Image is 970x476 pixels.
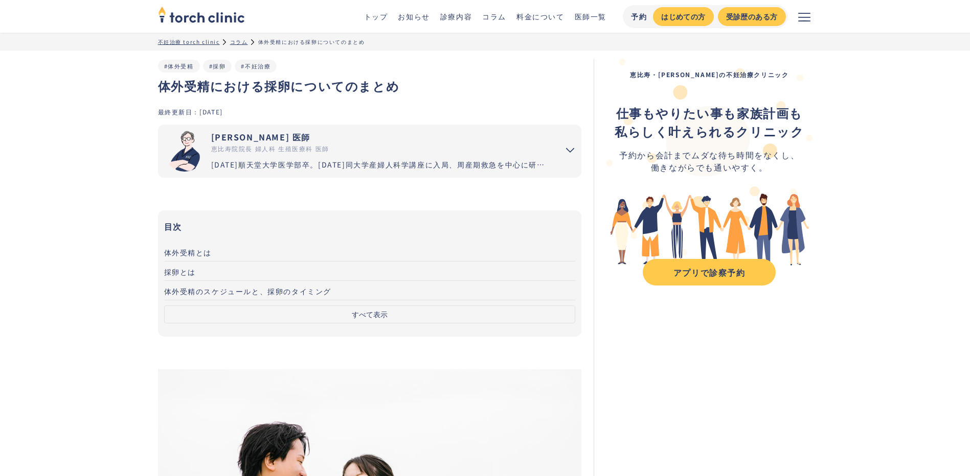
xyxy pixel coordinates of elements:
a: 体外受精のスケジュールと、採卵のタイミング [164,281,576,300]
div: アプリで診察予約 [652,266,766,278]
div: ‍ ‍ [615,104,804,140]
a: 医師一覧 [575,11,606,21]
div: はじめての方 [661,11,705,22]
a: 不妊治療 torch clinic [158,38,220,45]
a: 採卵とは [164,261,576,281]
a: 受診歴のある方 [718,7,786,26]
a: コラム [230,38,248,45]
strong: 私らしく叶えられるクリニック [615,122,804,140]
div: 受診歴のある方 [726,11,778,22]
summary: 市山 卓彦 [PERSON_NAME] 医師 恵比寿院院長 婦人科 生殖医療科 医師 [DATE]順天堂大学医学部卒。[DATE]同大学産婦人科学講座に入局、周産期救急を中心に研鑽を重ねる。[D... [158,125,582,178]
img: 市山 卓彦 [164,131,205,172]
a: お知らせ [398,11,430,21]
a: #体外受精 [164,62,194,70]
div: [PERSON_NAME] 医師 [211,131,551,143]
div: 予約から会計までムダな待ち時間をなくし、 働きながらでも通いやすく。 [615,149,804,173]
a: #採卵 [209,62,226,70]
strong: 仕事もやりたい事も家族計画も [616,104,803,122]
h3: 目次 [164,219,576,234]
a: home [158,7,245,26]
a: #不妊治療 [241,62,270,70]
div: [DATE]順天堂大学医学部卒。[DATE]同大学産婦人科学講座に入局、周産期救急を中心に研鑽を重ねる。[DATE]国内有数の不妊治療施設セントマザー産婦人科医院で、女性不妊症のみでなく男性不妊... [211,159,551,170]
span: 採卵とは [164,267,196,277]
a: [PERSON_NAME] 医師 恵比寿院院長 婦人科 生殖医療科 医師 [DATE]順天堂大学医学部卒。[DATE]同大学産婦人科学講座に入局、周産期救急を中心に研鑽を重ねる。[DATE]国内... [158,125,551,178]
a: はじめての方 [653,7,713,26]
div: 恵比寿院院長 婦人科 生殖医療科 医師 [211,144,551,153]
strong: 恵比寿・[PERSON_NAME]の不妊治療クリニック [630,70,788,79]
a: アプリで診察予約 [643,259,776,285]
a: コラム [482,11,506,21]
button: すべて表示 [164,305,576,323]
div: 最終更新日： [158,107,200,116]
a: 料金について [516,11,565,21]
a: 診療内容 [440,11,472,21]
h1: 体外受精における採卵についてのまとめ [158,77,582,95]
span: 体外受精とは [164,247,212,257]
img: torch clinic [158,3,245,26]
span: 体外受精のスケジュールと、採卵のタイミング [164,286,332,296]
a: トップ [364,11,388,21]
div: 予約 [631,11,647,22]
div: 体外受精における採卵についてのまとめ [258,38,365,45]
a: 体外受精とは [164,242,576,261]
ul: パンくずリスト [158,38,813,45]
div: [DATE] [199,107,223,116]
